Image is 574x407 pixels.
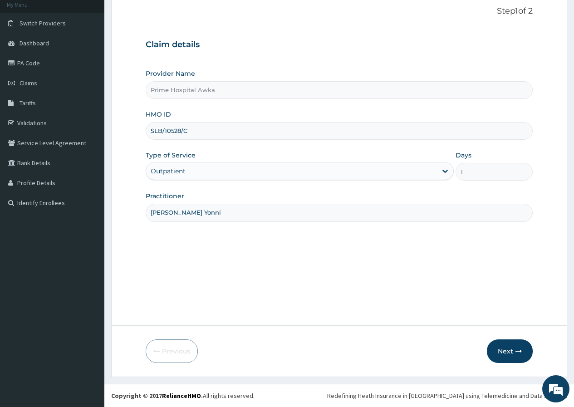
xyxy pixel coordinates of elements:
span: Switch Providers [20,19,66,27]
div: Redefining Heath Insurance in [GEOGRAPHIC_DATA] using Telemedicine and Data Science! [327,391,567,400]
input: Enter HMO ID [146,122,533,140]
span: Dashboard [20,39,49,47]
a: RelianceHMO [162,392,201,400]
span: We're online! [53,114,125,206]
footer: All rights reserved. [104,384,574,407]
input: Enter Name [146,204,533,221]
div: Chat with us now [47,51,152,63]
label: HMO ID [146,110,171,119]
textarea: Type your message and hit 'Enter' [5,248,173,280]
label: Practitioner [146,191,184,201]
h3: Claim details [146,40,533,50]
label: Days [456,151,471,160]
label: Type of Service [146,151,196,160]
span: Claims [20,79,37,87]
div: Outpatient [151,167,186,176]
div: Minimize live chat window [149,5,171,26]
label: Provider Name [146,69,195,78]
button: Previous [146,339,198,363]
span: Tariffs [20,99,36,107]
strong: Copyright © 2017 . [111,392,203,400]
button: Next [487,339,533,363]
img: d_794563401_company_1708531726252_794563401 [17,45,37,68]
p: Step 1 of 2 [146,6,533,16]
